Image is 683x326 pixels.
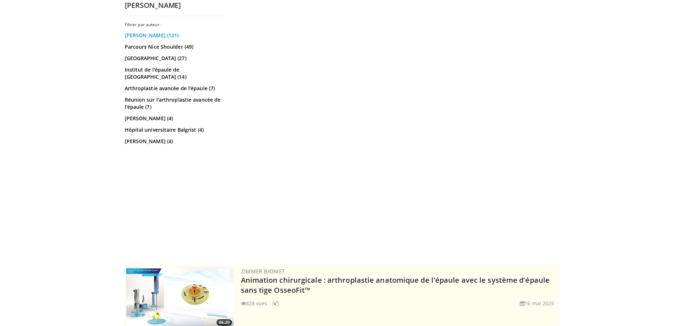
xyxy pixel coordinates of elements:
[125,66,186,80] font: Institut de l'épaule de [GEOGRAPHIC_DATA] (14)
[125,138,223,145] a: [PERSON_NAME] (4)
[272,300,275,307] font: 3
[125,55,186,62] font: [GEOGRAPHIC_DATA] (27)
[125,21,162,28] font: Filtrer par auteur :
[125,138,173,145] font: [PERSON_NAME] (4)
[125,126,204,133] font: Hôpital universitaire Balgrist (4)
[125,85,223,92] a: Arthroplastie avancée de l'épaule (7)
[125,32,223,39] a: [PERSON_NAME] (121)
[241,268,285,275] a: Zimmer Biomet
[125,85,215,92] font: Arthroplastie avancée de l'épaule (7)
[525,300,554,307] font: 16 mai 2025
[241,275,550,295] a: Animation chirurgicale : arthroplastie anatomique de l'épaule avec le système d'épaule sans tige ...
[125,43,223,50] a: Parcours Nice Shoulder (49)
[125,0,181,10] font: [PERSON_NAME]
[125,115,223,122] a: [PERSON_NAME] (4)
[125,115,173,122] font: [PERSON_NAME] (4)
[125,96,221,110] font: Réunion sur l'arthroplastie avancée de l'épaule (7)
[125,32,179,39] font: [PERSON_NAME] (121)
[125,43,194,50] font: Parcours Nice Shoulder (49)
[125,55,223,62] a: [GEOGRAPHIC_DATA] (27)
[219,319,230,325] font: 06:20
[125,126,223,133] a: Hôpital universitaire Balgrist (4)
[246,300,267,307] font: 828 vues
[125,96,223,111] a: Réunion sur l'arthroplastie avancée de l'épaule (7)
[125,66,223,81] a: Institut de l'épaule de [GEOGRAPHIC_DATA] (14)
